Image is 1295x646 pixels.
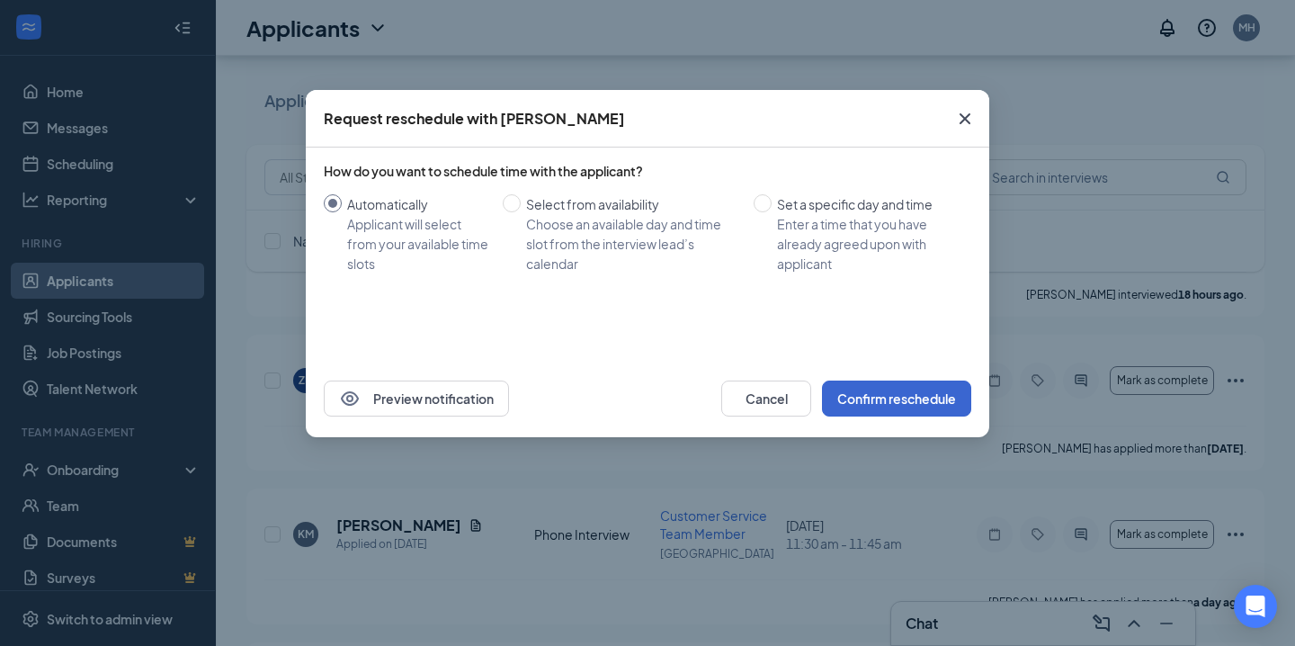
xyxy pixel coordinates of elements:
[777,194,957,214] div: Set a specific day and time
[324,109,625,129] div: Request reschedule with [PERSON_NAME]
[339,388,361,409] svg: Eye
[526,214,739,274] div: Choose an available day and time slot from the interview lead’s calendar
[941,90,989,148] button: Close
[822,381,971,417] button: Confirm reschedule
[777,214,957,274] div: Enter a time that you have already agreed upon with applicant
[324,381,509,417] button: EyePreview notification
[324,162,971,180] div: How do you want to schedule time with the applicant?
[347,214,488,274] div: Applicant will select from your available time slots
[721,381,811,417] button: Cancel
[347,194,488,214] div: Automatically
[526,194,739,214] div: Select from availability
[954,108,976,130] svg: Cross
[1234,585,1277,628] div: Open Intercom Messenger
